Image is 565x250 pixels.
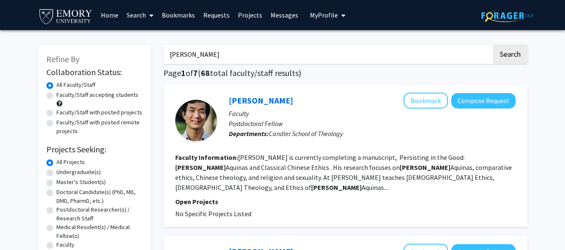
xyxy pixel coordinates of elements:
[229,129,269,138] b: Departments:
[6,212,36,244] iframe: Chat
[181,68,186,78] span: 1
[404,93,448,109] button: Add Peng Yin to Bookmarks
[56,108,142,117] label: Faculty/Staff with posted projects
[229,119,516,129] p: Postdoctoral Fellow
[451,93,516,109] button: Compose Request to Peng Yin
[229,95,293,106] a: [PERSON_NAME]
[164,68,527,78] h1: Page of ( total faculty/staff results)
[97,0,123,30] a: Home
[229,109,516,119] p: Faculty
[56,178,106,187] label: Master's Student(s)
[38,7,94,25] img: Emory University Logo
[56,168,101,177] label: Undergraduate(s)
[56,240,74,249] label: Faculty
[164,45,492,64] input: Search Keywords
[400,163,450,172] b: [PERSON_NAME]
[199,0,234,30] a: Requests
[201,68,210,78] span: 68
[310,11,338,19] span: My Profile
[158,0,199,30] a: Bookmarks
[493,45,527,64] button: Search
[123,0,158,30] a: Search
[193,68,198,78] span: 7
[175,210,251,218] span: No Specific Projects Listed
[481,9,534,22] img: ForagerOne Logo
[266,0,302,30] a: Messages
[175,153,512,192] fg-read-more: [PERSON_NAME] is currently completing a manuscript, Persisting in the Good: Aquinas and Classical...
[311,183,362,192] b: [PERSON_NAME]
[234,0,266,30] a: Projects
[175,197,516,207] p: Open Projects
[46,54,79,64] span: Refine By
[56,158,85,167] label: All Projects
[175,153,238,162] b: Faculty Information:
[56,81,95,89] label: All Faculty/Staff
[269,129,343,138] span: Candler School of Theology
[56,223,143,240] label: Medical Resident(s) / Medical Fellow(s)
[56,91,138,99] label: Faculty/Staff accepting students
[46,144,143,154] h2: Projects Seeking:
[46,67,143,77] h2: Collaboration Status:
[56,188,143,205] label: Doctoral Candidate(s) (PhD, MD, DMD, PharmD, etc.)
[56,205,143,223] label: Postdoctoral Researcher(s) / Research Staff
[56,118,143,136] label: Faculty/Staff with posted remote projects
[175,163,226,172] b: [PERSON_NAME]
